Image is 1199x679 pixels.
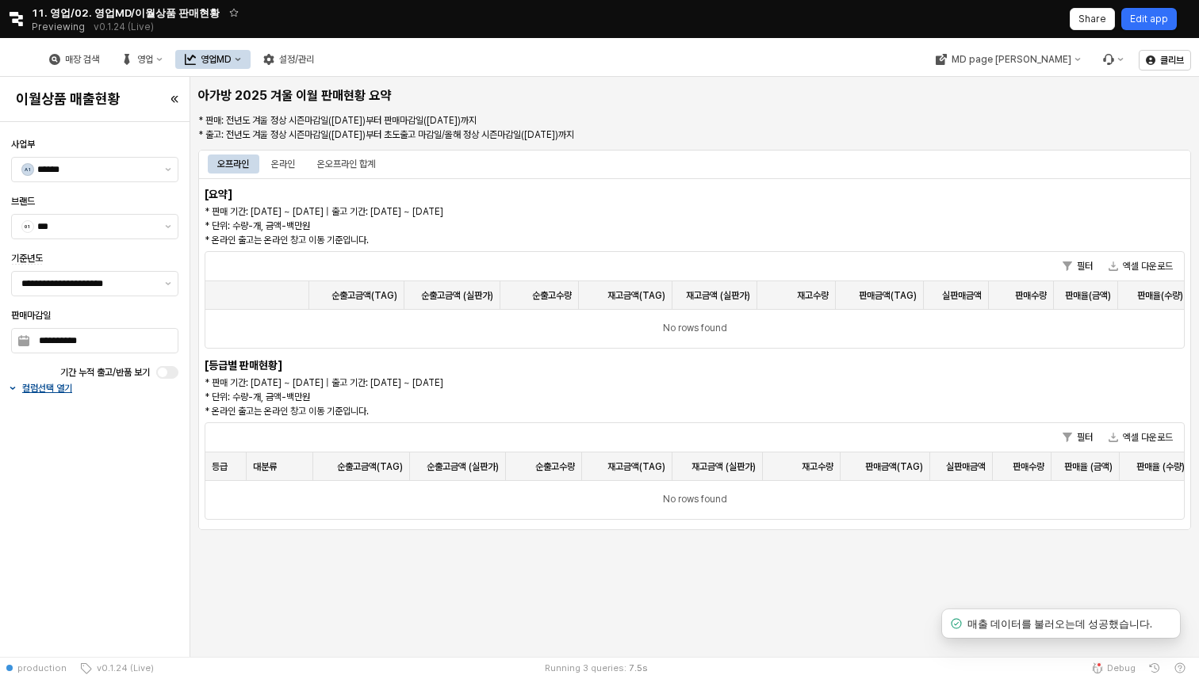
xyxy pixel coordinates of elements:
[212,460,228,473] span: 등급
[865,460,923,473] span: 판매금액(TAG)
[205,376,771,418] p: * 판매 기간: [DATE] ~ [DATE] | 출고 기간: [DATE] ~ [DATE] * 단위: 수량-개, 금액-백만원 * 온라인 출고는 온라인 창고 이동 기준입니다.
[198,113,1024,142] p: * 판매: 전년도 겨울 정상 시즌마감일([DATE])부터 판매마감일([DATE])까지 * 출고: 전년도 겨울 정상 시즌마감일([DATE])부터 초도출고 마감일/올해 정상 시즌...
[1070,8,1115,30] button: Share app
[427,460,499,473] span: 순출고금액 (실판가)
[262,154,305,174] div: 온라인
[1102,428,1179,447] button: 엑셀 다운로드
[226,5,242,21] button: Add app to favorites
[279,54,314,65] div: 설정/관리
[205,481,1184,519] div: No rows found
[17,662,67,674] span: production
[1137,289,1183,302] span: 판매율(수량)
[923,612,1199,679] div: Notifications (F8)
[1142,657,1167,679] button: History
[22,382,72,395] p: 컬럼선택 열기
[271,154,295,174] div: 온라인
[686,289,750,302] span: 재고금액 (실판가)
[691,460,756,473] span: 재고금액 (실판가)
[217,154,249,174] div: 오프라인
[1136,460,1185,473] span: 판매율 (수량)
[205,358,358,372] h6: [등급별 판매현황]
[159,158,178,181] button: 제안 사항 표시
[951,54,1071,65] div: MD page [PERSON_NAME]
[1015,289,1047,302] span: 판매수량
[532,289,572,302] span: 순출고수량
[159,272,178,296] button: 제안 사항 표시
[1160,54,1184,67] p: 클리브
[208,154,259,174] div: 오프라인
[175,50,251,69] button: 영업MD
[201,54,232,65] div: 영업MD
[1093,50,1132,69] div: Menu item 6
[1056,428,1099,447] button: 필터
[802,460,833,473] span: 재고수량
[40,50,109,69] button: 매장 검색
[137,54,153,65] div: 영업
[421,289,493,302] span: 순출고금액 (실판가)
[253,460,277,473] span: 대분류
[1167,657,1193,679] button: Help
[11,196,35,207] span: 브랜드
[308,154,385,174] div: 온오프라인 합계
[942,289,982,302] span: 실판매금액
[545,662,626,674] div: Running 3 queries:
[925,50,1090,69] div: MD page 이동
[337,460,403,473] span: 순출고금액(TAG)
[1013,460,1044,473] span: 판매수량
[797,289,829,302] span: 재고수량
[85,16,163,38] button: Releases and History
[535,460,575,473] span: 순출고수량
[60,367,150,378] span: 기간 누적 출고/반품 보기
[607,289,665,302] span: 재고금액(TAG)
[11,310,51,321] span: 판매마감일
[11,253,43,265] span: 기준년도
[11,139,35,150] span: 사업부
[159,215,178,238] button: 제안 사항 표시
[1056,257,1099,276] button: 필터
[859,289,917,302] span: 판매금액(TAG)
[1078,13,1106,25] p: Share
[925,50,1090,69] button: MD page [PERSON_NAME]
[22,221,33,232] span: 01
[1102,257,1179,276] button: 엑셀 다운로드
[190,77,1199,657] main: App Frame
[1130,13,1168,25] p: Edit app
[1064,460,1113,473] span: 판매율 (금액)
[32,16,163,38] div: Previewing v0.1.24 (Live)
[16,91,144,107] h4: 이월상품 매출현황
[8,382,182,395] button: 컬럼선택 열기
[205,204,937,247] p: * 판매 기간: [DATE] ~ [DATE] | 출고 기간: [DATE] ~ [DATE] * 단위: 수량-개, 금액-백만원 * 온라인 출고는 온라인 창고 이동 기준입니다.
[946,460,986,473] span: 실판매금액
[112,50,172,69] button: 영업
[1107,662,1136,674] span: Debug
[205,187,274,201] h6: [요약]
[607,460,665,473] span: 재고금액(TAG)
[92,662,154,674] span: v0.1.24 (Live)
[1085,657,1142,679] button: Debug
[32,5,220,21] span: 11. 영업/02. 영업MD/이월상품 판매현황
[94,21,154,33] p: v0.1.24 (Live)
[65,54,99,65] div: 매장 검색
[22,164,33,175] span: A1
[948,616,964,631] div: success
[331,289,397,302] span: 순출고금액(TAG)
[317,154,375,174] div: 온오프라인 합계
[629,662,648,674] span: 7.5 s
[1065,289,1111,302] span: 판매율(금액)
[1121,8,1177,30] button: Edit app
[205,310,1184,348] div: No rows found
[967,616,1152,631] h4: 매출 데이터를 불러오는데 성공했습니다.
[1139,50,1191,71] button: 클리브
[73,657,160,679] button: v0.1.24 (Live)
[198,88,604,104] h5: 아가방 2025 겨울 이월 판매현황 요약
[254,50,324,69] button: 설정/관리
[32,19,85,35] span: Previewing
